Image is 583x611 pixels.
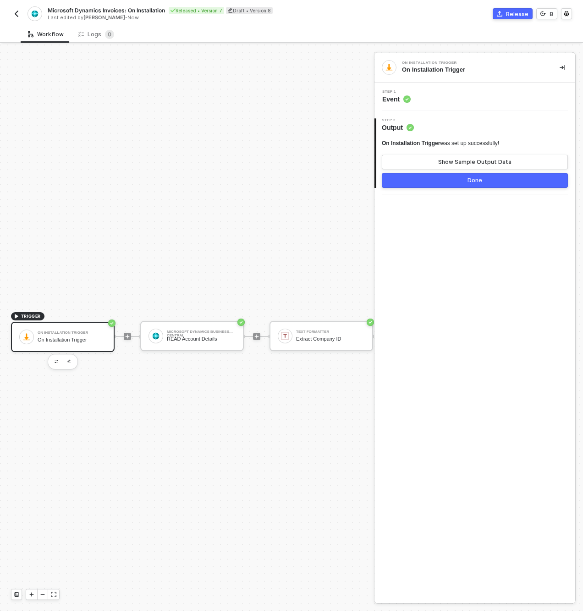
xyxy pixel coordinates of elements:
[382,155,568,169] button: Show Sample Output Data
[540,11,546,17] span: icon-versioning
[125,334,130,339] span: icon-play
[152,332,160,340] img: icon
[67,359,71,364] img: edit-cred
[497,11,502,17] span: icon-commerce
[281,332,289,340] img: icon
[167,336,236,342] div: READ Account Details
[167,330,236,334] div: Microsoft Dynamics Business Central
[40,592,45,597] span: icon-minus
[536,8,557,19] button: 8
[105,30,114,39] sup: 0
[38,337,106,343] div: On Installation Trigger
[13,10,20,17] img: back
[254,334,259,339] span: icon-play
[506,10,528,18] div: Release
[382,95,411,104] span: Event
[21,313,41,320] span: TRIGGER
[78,30,114,39] div: Logs
[64,356,75,367] button: edit-cred
[31,10,38,18] img: integration-icon
[385,63,393,72] img: integration-icon
[564,11,569,17] span: icon-settings
[169,7,224,14] div: Released • Version 7
[14,314,19,319] span: icon-play
[382,123,414,132] span: Output
[228,8,233,13] span: icon-edit
[48,14,291,21] div: Last edited by - Now
[382,118,414,122] span: Step 2
[402,66,545,74] div: On Installation Trigger
[560,65,565,70] span: icon-collapse-right
[11,8,22,19] button: back
[55,360,58,363] img: edit-cred
[48,6,165,14] span: Microsoft Dynamics Invoices: On Installation
[237,319,245,326] span: icon-success-page
[402,61,539,65] div: On Installation Trigger
[29,592,34,597] span: icon-play
[226,7,273,14] div: Draft • Version 8
[374,90,575,104] div: Step 1Event
[438,158,511,166] div: Show Sample Output Data
[382,173,568,188] button: Done
[296,336,365,342] div: Extract Company ID
[51,356,62,367] button: edit-cred
[296,330,365,334] div: Text Formatter
[493,8,533,19] button: Release
[550,10,553,18] div: 8
[28,31,64,38] div: Workflow
[382,90,411,94] span: Step 1
[108,320,115,327] span: icon-success-page
[467,177,482,184] div: Done
[51,592,56,597] span: icon-expand
[367,319,374,326] span: icon-success-page
[83,14,125,21] span: [PERSON_NAME]
[382,140,499,147] div: was set up successfully!
[374,118,575,188] div: Step 2Output On Installation Triggerwas set up successfully!Show Sample Output DataDone
[382,140,440,146] span: On Installation Trigger
[38,331,106,335] div: On Installation Trigger
[22,333,31,341] img: icon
